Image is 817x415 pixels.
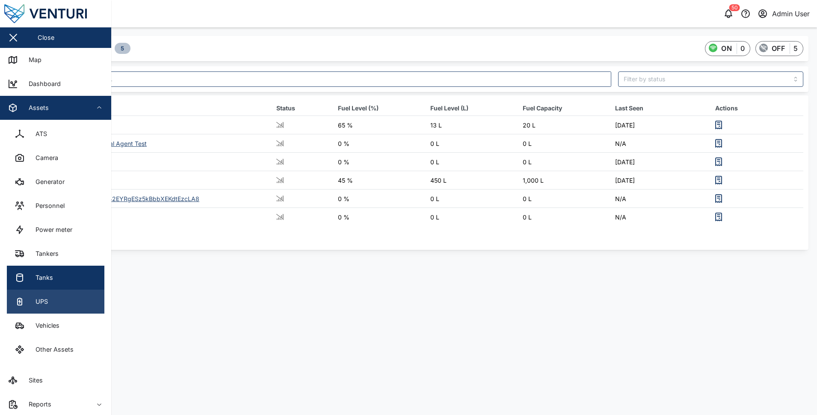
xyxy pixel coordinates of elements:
div: 0 L [430,139,514,148]
div: Camera [29,153,58,163]
a: Tanks [7,266,104,290]
a: Generator [7,170,104,194]
a: ATS [7,122,104,146]
div: 450 L [430,176,514,185]
div: UPS [29,297,48,306]
div: 0 L [523,139,607,148]
div: Map [22,55,41,65]
div: ON [721,43,732,54]
a: Tankers [7,242,104,266]
td: N/A [611,190,711,208]
div: Power meter [29,225,72,234]
div: 0 L [523,157,607,167]
div: 0 % [338,213,422,222]
th: Last Seen [611,101,711,116]
div: 50 [729,4,740,11]
img: Main Logo [4,4,115,23]
div: Personnel [29,201,65,210]
th: Fuel Capacity [518,101,611,116]
div: 0 % [338,157,422,167]
div: ATS [29,129,47,139]
a: Power meter [7,218,104,242]
div: Assets [22,103,49,113]
td: [DATE] [611,153,711,171]
input: Filter by status [618,71,804,87]
a: TcJn-ILIg8CsWU1G4d42EYRgESz5kBbbXEKdtEzcLA8 [45,195,199,202]
td: N/A [611,208,711,226]
td: [DATE] [611,171,711,190]
a: Other Assets [7,338,104,362]
td: [DATE] [611,116,711,134]
a: UPS [7,290,104,314]
div: 13 L [430,121,514,130]
a: Vehicles [7,314,104,338]
div: Other Assets [29,345,74,354]
div: Dashboard [22,79,61,89]
div: Vehicles [29,321,59,330]
div: 0 L [430,213,514,222]
div: 0 L [430,194,514,204]
td: N/A [611,134,711,153]
div: OFF [772,43,785,54]
div: 0 L [430,157,514,167]
div: Admin User [772,9,810,19]
div: 20 L [523,121,607,130]
span: 5 [121,43,124,53]
th: Actions [711,101,803,116]
div: 5 [793,43,798,54]
div: 0 % [338,139,422,148]
th: Asset Name [41,101,272,116]
div: 0 % [338,194,422,204]
div: 0 L [523,213,607,222]
th: Fuel Level (L) [426,101,518,116]
div: 0 [740,43,745,54]
div: 0 L [523,194,607,204]
button: Admin User [757,8,810,20]
th: Fuel Level (%) [334,101,426,116]
div: Close [38,33,54,42]
div: Sites [22,376,43,385]
a: Personnel [7,194,104,218]
div: 65 % [338,121,422,130]
div: Generator [29,177,65,187]
a: Camera [7,146,104,170]
input: Search asset here... [41,71,611,87]
div: Reports [22,400,51,409]
div: 45 % [338,176,422,185]
th: Status [272,101,334,116]
div: Tankers [29,249,59,258]
div: Tanks [29,273,53,282]
div: 1,000 L [523,176,607,185]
